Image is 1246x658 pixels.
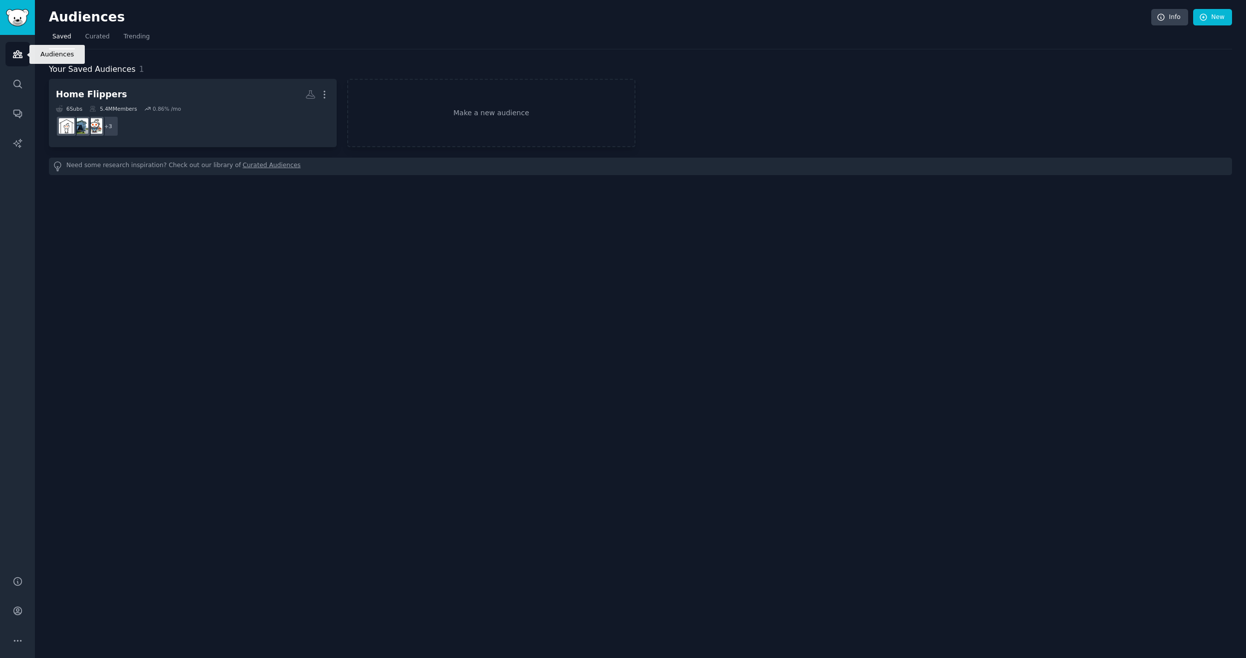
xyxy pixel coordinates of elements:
[120,29,153,49] a: Trending
[82,29,113,49] a: Curated
[347,79,635,147] a: Make a new audience
[49,63,136,76] span: Your Saved Audiences
[56,105,82,112] div: 6 Sub s
[1151,9,1188,26] a: Info
[1193,9,1232,26] a: New
[49,9,1151,25] h2: Audiences
[98,116,119,137] div: + 3
[59,118,74,134] img: RealEstate
[139,64,144,74] span: 1
[87,118,102,134] img: FirstTimeHomeBuyer
[153,105,181,112] div: 0.86 % /mo
[73,118,88,134] img: homeflippers
[243,161,301,172] a: Curated Audiences
[49,29,75,49] a: Saved
[124,32,150,41] span: Trending
[89,105,137,112] div: 5.4M Members
[6,9,29,26] img: GummySearch logo
[52,32,71,41] span: Saved
[49,158,1232,175] div: Need some research inspiration? Check out our library of
[49,79,337,147] a: Home Flippers6Subs5.4MMembers0.86% /mo+3FirstTimeHomeBuyerhomeflippersRealEstate
[85,32,110,41] span: Curated
[56,88,127,101] div: Home Flippers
